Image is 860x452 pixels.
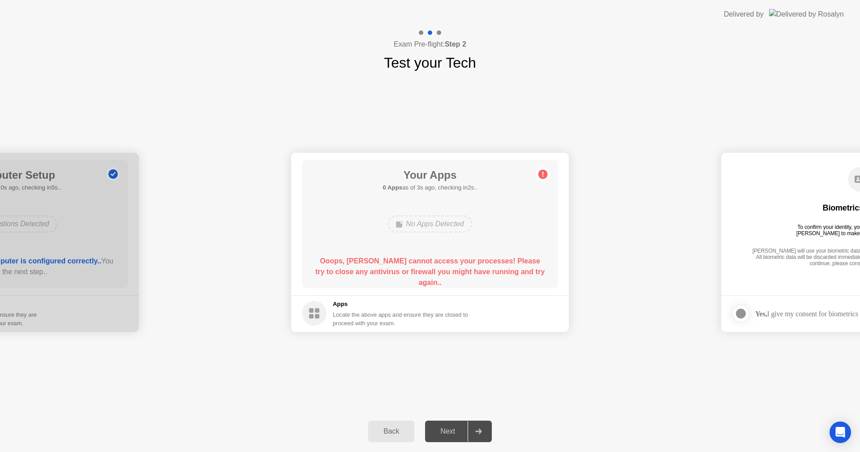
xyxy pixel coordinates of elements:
[394,39,466,50] h4: Exam Pre-flight:
[333,300,469,309] h5: Apps
[384,52,476,73] h1: Test your Tech
[333,310,469,327] div: Locate the above apps and ensure they are closed to proceed with your exam.
[383,184,402,191] b: 0 Apps
[830,422,851,443] div: Open Intercom Messenger
[445,40,466,48] b: Step 2
[383,183,477,192] h5: as of 3s ago, checking in2s..
[315,257,545,286] b: Ooops, [PERSON_NAME] cannot access your processes! Please try to close any antivirus or firewall ...
[371,427,412,435] div: Back
[425,421,492,442] button: Next
[368,421,414,442] button: Back
[755,310,767,318] strong: Yes,
[769,9,844,19] img: Delivered by Rosalyn
[383,167,477,183] h1: Your Apps
[724,9,764,20] div: Delivered by
[388,215,472,232] div: No Apps Detected
[428,427,468,435] div: Next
